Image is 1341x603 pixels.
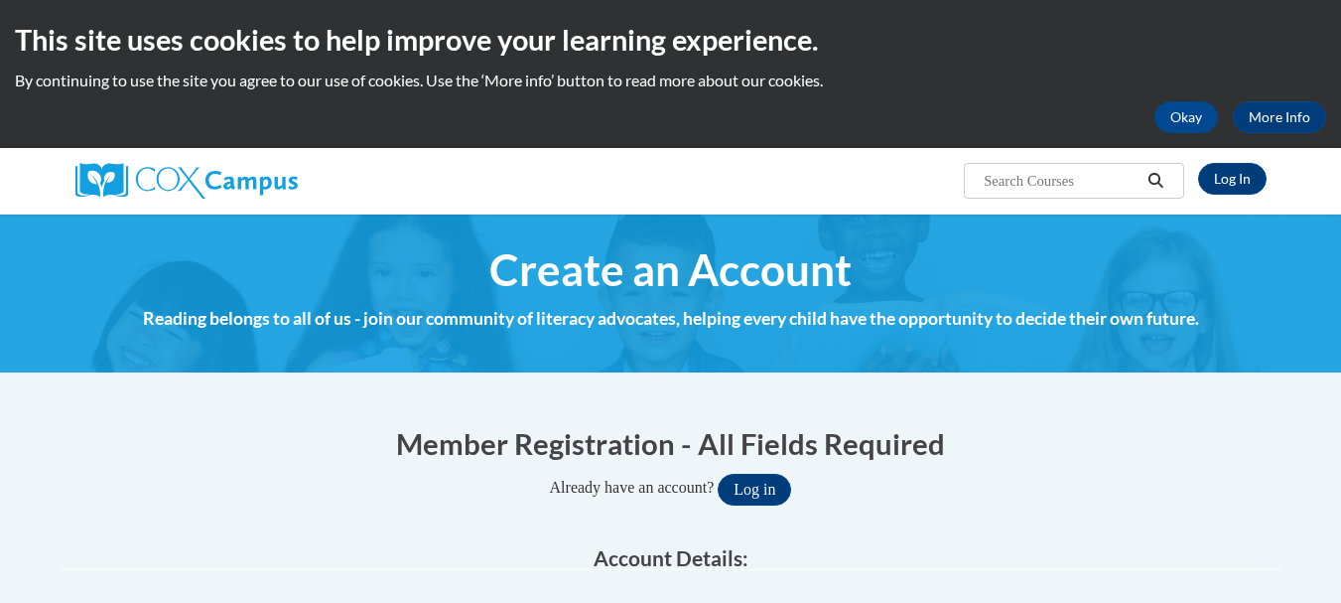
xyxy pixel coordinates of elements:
[1154,101,1218,133] button: Okay
[61,306,1281,332] h4: Reading belongs to all of us - join our community of literacy advocates, helping every child have...
[718,474,791,506] button: Log in
[594,545,748,570] span: Account Details:
[550,479,715,496] span: Already have an account?
[1140,169,1170,193] button: Search
[1233,101,1326,133] a: More Info
[61,423,1281,464] h1: Member Registration - All Fields Required
[489,243,852,296] span: Create an Account
[1198,163,1267,195] a: Log In
[75,163,298,199] img: Cox Campus
[982,169,1140,193] input: Search Courses
[15,70,1326,91] p: By continuing to use the site you agree to our use of cookies. Use the ‘More info’ button to read...
[15,20,1326,60] h2: This site uses cookies to help improve your learning experience.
